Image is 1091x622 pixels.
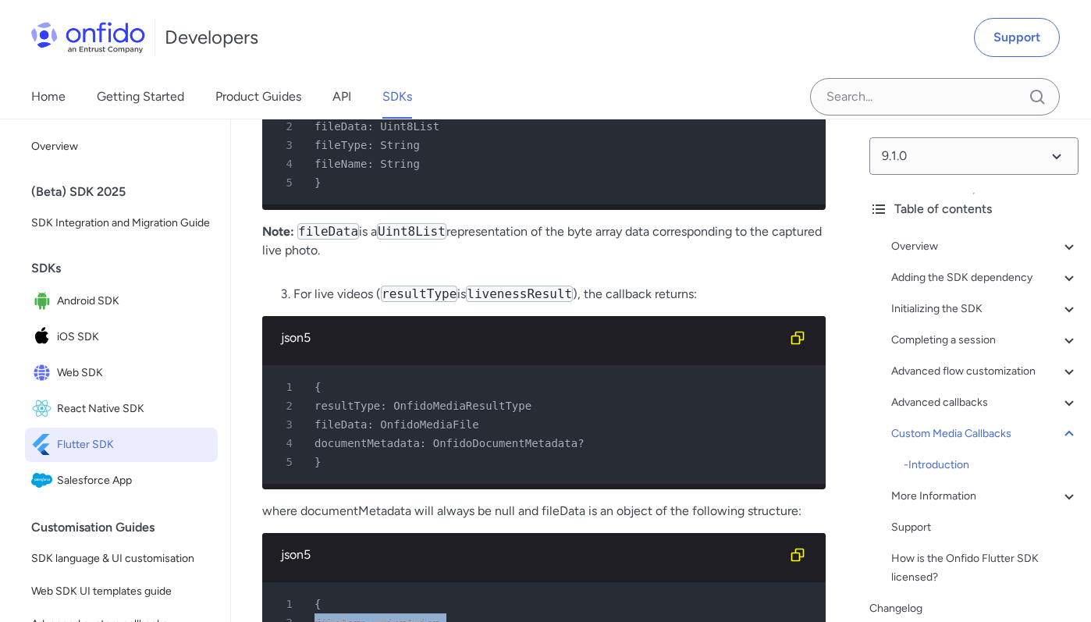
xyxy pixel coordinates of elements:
img: IconWeb SDK [31,362,57,384]
a: Product Guides [215,75,301,119]
div: (Beta) SDK 2025 [31,176,224,208]
code: livenessResult [466,286,573,302]
span: 1 [268,595,304,613]
strong: Note: [262,224,294,239]
a: Advanced flow customization [891,362,1079,381]
span: SDK Integration and Migration Guide [31,214,211,233]
a: Home [31,75,66,119]
a: Overview [25,131,218,162]
a: Completing a session [891,331,1079,350]
a: Custom Media Callbacks [891,425,1079,443]
a: IconAndroid SDKAndroid SDK [25,284,218,318]
div: SDKs [31,253,224,284]
img: IconSalesforce App [31,470,57,492]
code: fileData [297,223,359,240]
a: -Introduction [904,456,1079,474]
a: Initializing the SDK [891,300,1079,318]
span: Web SDK [57,362,211,384]
a: Getting Started [97,75,184,119]
a: More Information [891,487,1079,506]
span: } [315,456,321,468]
div: Customisation Guides [31,512,224,543]
div: json5 [281,546,782,564]
img: IconAndroid SDK [31,290,57,312]
img: Onfido Logo [31,22,145,53]
span: fileData: Uint8List [315,120,439,133]
a: IconiOS SDKiOS SDK [25,320,218,354]
div: json5 [281,329,782,347]
img: IconiOS SDK [31,326,57,348]
span: 3 [268,136,304,155]
span: iOS SDK [57,326,211,348]
span: 2 [268,396,304,415]
span: 5 [268,173,304,192]
span: fileType: String [315,139,420,151]
a: IconWeb SDKWeb SDK [25,356,218,390]
img: IconFlutter SDK [31,434,57,456]
span: documentMetadata: OnfidoDocumentMetadata? [315,437,585,450]
a: Advanced callbacks [891,393,1079,412]
span: Web SDK UI templates guide [31,582,211,601]
a: SDKs [382,75,412,119]
span: React Native SDK [57,398,211,420]
span: 3 [268,415,304,434]
a: API [332,75,351,119]
a: Web SDK UI templates guide [25,576,218,607]
a: IconReact Native SDKReact Native SDK [25,392,218,426]
h1: Developers [165,25,258,50]
a: Support [974,18,1060,57]
code: Uint8List [377,223,446,240]
a: Support [891,518,1079,537]
span: Android SDK [57,290,211,312]
button: Copy code snippet button [782,322,813,354]
a: SDK language & UI customisation [25,543,218,574]
a: Adding the SDK dependency [891,268,1079,287]
span: { [315,598,321,610]
a: IconSalesforce AppSalesforce App [25,464,218,498]
span: 4 [268,434,304,453]
div: Table of contents [869,200,1079,219]
div: - Introduction [904,456,1079,474]
button: Copy code snippet button [782,539,813,570]
p: is a representation of the byte array data corresponding to the captured live photo. [262,222,826,260]
input: Onfido search input field [810,78,1060,116]
span: 5 [268,453,304,471]
li: For live videos ( is ), the callback returns: [293,285,826,304]
span: } [315,176,321,189]
a: How is the Onfido Flutter SDK licensed? [891,549,1079,587]
a: Overview [891,237,1079,256]
span: fileData: OnfidoMediaFile [315,418,479,431]
a: IconFlutter SDKFlutter SDK [25,428,218,462]
span: Salesforce App [57,470,211,492]
span: 2 [268,117,304,136]
span: 1 [268,378,304,396]
span: Overview [31,137,211,156]
a: SDK Integration and Migration Guide [25,208,218,239]
p: where documentMetadata will always be null and fileData is an object of the following structure: [262,502,826,521]
span: 4 [268,155,304,173]
span: SDK language & UI customisation [31,549,211,568]
span: Flutter SDK [57,434,211,456]
img: IconReact Native SDK [31,398,57,420]
span: fileName: String [315,158,420,170]
a: Changelog [869,599,1079,618]
span: { [315,381,321,393]
span: resultType: OnfidoMediaResultType [315,400,531,412]
code: resultType [381,286,457,302]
